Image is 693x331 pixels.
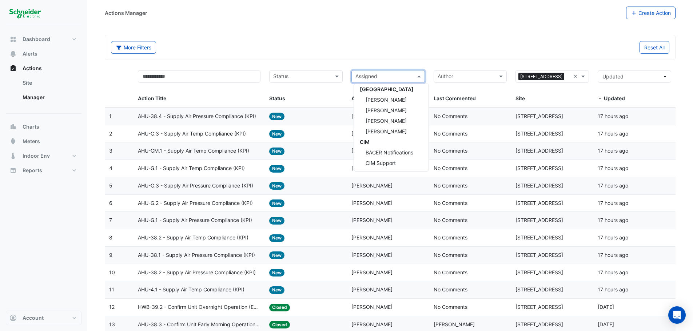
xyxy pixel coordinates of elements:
[269,304,290,311] span: Closed
[138,199,253,207] span: AHU-G.2 - Supply Air Pressure Compliance (KPI)
[269,182,284,190] span: New
[360,139,370,145] span: CIM
[17,90,81,105] a: Manager
[515,321,563,327] span: [STREET_ADDRESS]
[434,113,467,119] span: No Comments
[109,286,114,292] span: 11
[351,234,393,241] span: [PERSON_NAME]
[9,167,17,174] app-icon: Reports
[23,314,44,322] span: Account
[23,152,50,160] span: Indoor Env
[351,286,393,292] span: [PERSON_NAME]
[109,234,112,241] span: 8
[434,286,467,292] span: No Comments
[6,32,81,47] button: Dashboard
[23,123,39,130] span: Charts
[109,130,112,137] span: 2
[6,149,81,163] button: Indoor Env
[366,97,407,103] span: [PERSON_NAME]
[351,148,393,154] span: [PERSON_NAME]
[138,95,166,101] span: Action Title
[109,113,112,119] span: 1
[598,130,628,137] span: 2025-09-23T17:39:12.189
[109,148,112,154] span: 3
[515,269,563,275] span: [STREET_ADDRESS]
[109,252,112,258] span: 9
[573,72,580,81] span: Clear
[434,200,467,206] span: No Comments
[109,200,112,206] span: 6
[598,148,628,154] span: 2025-09-23T17:39:02.866
[105,9,147,17] div: Actions Manager
[9,6,41,20] img: Company Logo
[138,216,252,225] span: AHU-G.1 - Supply Air Pressure Compliance (KPI)
[351,321,393,327] span: [PERSON_NAME]
[351,130,393,137] span: [PERSON_NAME]
[269,165,284,173] span: New
[515,95,525,101] span: Site
[604,95,625,101] span: Updated
[138,286,244,294] span: AHU-4.1 - Supply Air Temp Compliance (KPI)
[269,234,284,242] span: New
[269,321,290,328] span: Closed
[6,61,81,76] button: Actions
[515,130,563,137] span: [STREET_ADDRESS]
[515,165,563,171] span: [STREET_ADDRESS]
[9,123,17,130] app-icon: Charts
[269,95,285,101] span: Status
[138,320,260,329] span: AHU-38.3 - Confirm Unit Early Morning Operation (Energy Saving)
[23,167,42,174] span: Reports
[351,252,393,258] span: [PERSON_NAME]
[351,269,393,275] span: [PERSON_NAME]
[434,182,467,189] span: No Comments
[351,95,375,101] span: Assigned
[138,112,256,121] span: AHU-38.4 - Supply Air Pressure Compliance (KPI)
[434,148,467,154] span: No Comments
[366,128,407,134] span: [PERSON_NAME]
[434,95,476,101] span: Last Commented
[515,200,563,206] span: [STREET_ADDRESS]
[109,269,115,275] span: 10
[9,36,17,43] app-icon: Dashboard
[515,286,563,292] span: [STREET_ADDRESS]
[269,113,284,120] span: New
[434,269,467,275] span: No Comments
[17,76,81,90] a: Site
[6,120,81,134] button: Charts
[360,86,414,92] span: [GEOGRAPHIC_DATA]
[598,269,628,275] span: 2025-09-23T17:36:54.367
[598,70,671,83] button: Updated
[9,50,17,57] app-icon: Alerts
[23,50,37,57] span: Alerts
[515,182,563,189] span: [STREET_ADDRESS]
[23,65,42,72] span: Actions
[598,200,628,206] span: 2025-09-23T17:37:45.870
[109,304,115,310] span: 12
[6,311,81,325] button: Account
[6,47,81,61] button: Alerts
[515,148,563,154] span: [STREET_ADDRESS]
[354,84,429,171] div: Options List
[138,251,255,259] span: AHU-38.1 - Supply Air Pressure Compliance (KPI)
[515,234,563,241] span: [STREET_ADDRESS]
[269,148,284,155] span: New
[9,138,17,145] app-icon: Meters
[138,303,260,311] span: HWB-39.2 - Confirm Unit Overnight Operation (Energy Waste)
[598,286,628,292] span: 2025-09-23T17:32:58.700
[515,252,563,258] span: [STREET_ADDRESS]
[518,73,564,81] span: [STREET_ADDRESS]
[434,234,467,241] span: No Comments
[515,113,563,119] span: [STREET_ADDRESS]
[138,164,245,173] span: AHU-G.1 - Supply Air Temp Compliance (KPI)
[6,163,81,178] button: Reports
[366,118,407,124] span: [PERSON_NAME]
[6,76,81,108] div: Actions
[434,165,467,171] span: No Comments
[23,36,50,43] span: Dashboard
[111,41,156,54] button: More Filters
[6,134,81,149] button: Meters
[109,182,112,189] span: 5
[351,304,393,310] span: [PERSON_NAME]
[434,304,467,310] span: No Comments
[269,269,284,276] span: New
